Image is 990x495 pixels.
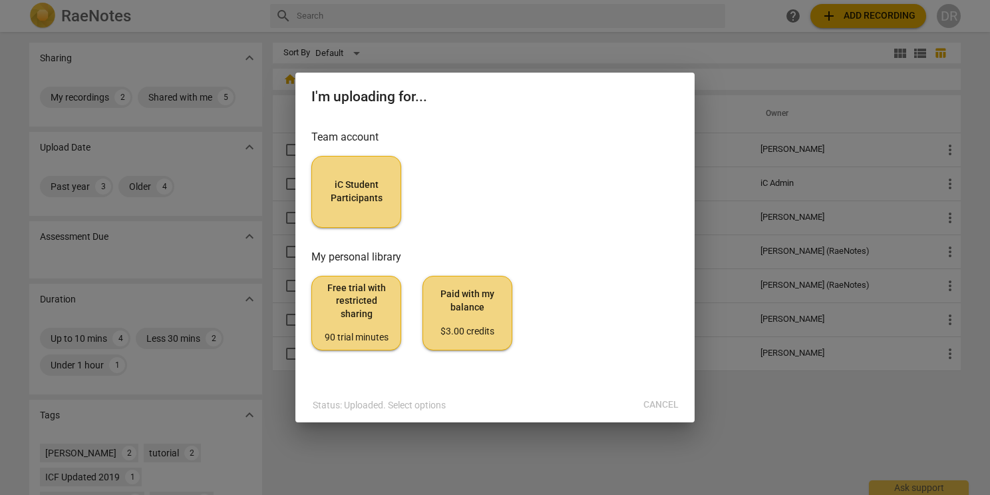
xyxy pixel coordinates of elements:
button: Paid with my balance$3.00 credits [422,276,512,350]
p: Status: Uploaded. Select options [313,398,446,412]
span: Free trial with restricted sharing [323,282,390,344]
h3: My personal library [311,249,679,265]
div: 90 trial minutes [323,331,390,344]
div: $3.00 credits [434,325,501,338]
span: Paid with my balance [434,288,501,338]
h2: I'm uploading for... [311,89,679,105]
button: iC Student Participants [311,156,401,228]
button: Free trial with restricted sharing90 trial minutes [311,276,401,350]
h3: Team account [311,129,679,145]
span: iC Student Participants [323,179,390,205]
